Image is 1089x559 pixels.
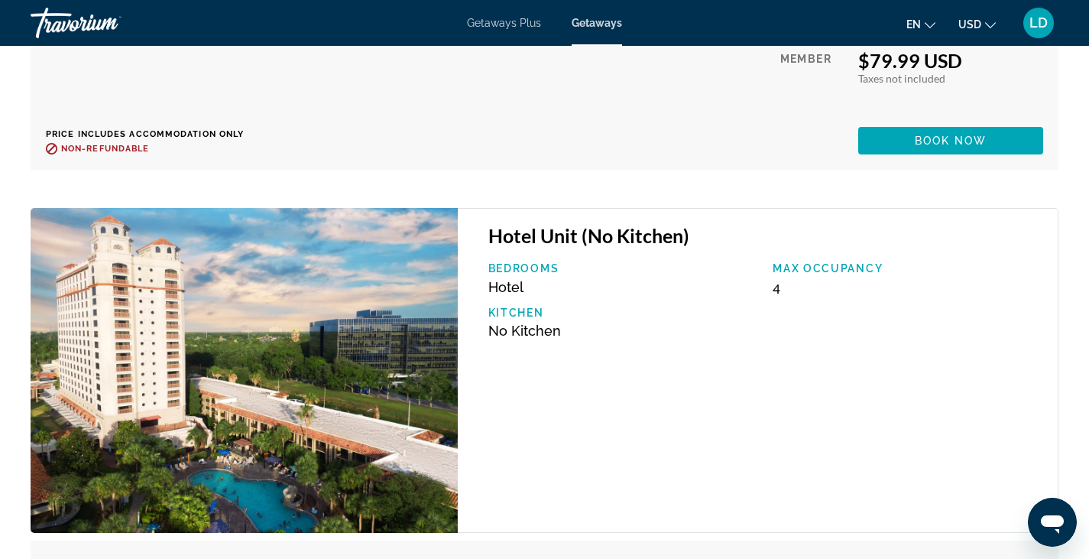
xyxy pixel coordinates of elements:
button: User Menu [1019,7,1058,39]
p: Bedrooms [488,262,758,275]
span: LD [1029,15,1048,31]
div: $79.99 USD [858,49,1043,72]
iframe: Button to launch messaging window [1028,498,1077,547]
img: Doubletree by Hilton Orlando at SeaWorld - 3 Nights [31,208,458,534]
div: Member [780,49,847,115]
span: No Kitchen [488,323,561,339]
span: Book now [915,135,987,147]
span: en [906,18,921,31]
a: Travorium [31,3,183,43]
a: Getaways Plus [467,17,541,29]
button: Change currency [958,13,996,35]
span: Hotel [488,279,523,295]
p: Kitchen [488,307,758,319]
p: Price includes accommodation only [46,129,267,139]
span: USD [958,18,981,31]
button: Book now [858,127,1043,154]
h3: Hotel Unit (No Kitchen) [488,224,1042,247]
span: Non-refundable [61,144,149,154]
span: Taxes not included [858,72,945,85]
p: Max Occupancy [773,262,1042,275]
a: Getaways [572,17,622,29]
span: 4 [773,279,780,295]
button: Change language [906,13,935,35]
